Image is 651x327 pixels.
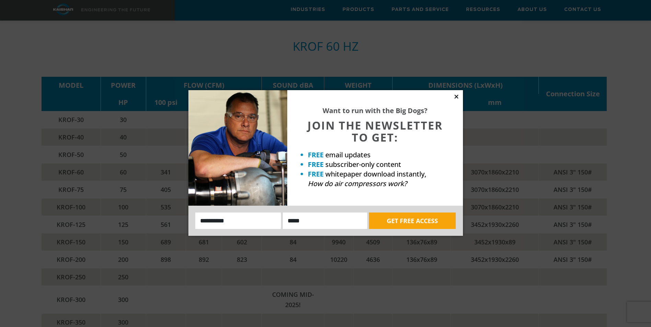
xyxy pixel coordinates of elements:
input: Email [283,213,367,229]
span: whitepaper download instantly, [325,169,426,179]
span: email updates [325,150,371,159]
strong: FREE [308,160,324,169]
input: Name: [195,213,281,229]
strong: FREE [308,169,324,179]
em: How do air compressors work? [308,179,407,188]
span: subscriber-only content [325,160,401,169]
button: Close [453,94,460,100]
strong: Want to run with the Big Dogs? [323,106,428,115]
strong: FREE [308,150,324,159]
span: JOIN THE NEWSLETTER TO GET: [307,118,443,145]
button: GET FREE ACCESS [369,213,456,229]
